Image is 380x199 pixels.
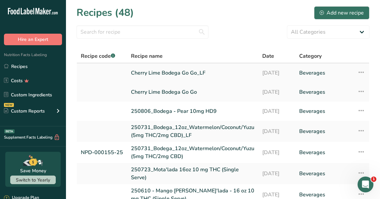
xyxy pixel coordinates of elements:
iframe: Intercom live chat [358,177,373,192]
a: 250731_Bodega_12oz_Watermelon/Coconut/Yuzu (5mg THC/2mg CBD) [131,145,254,160]
a: Beverages [299,145,349,160]
a: 250723_Mota'lada 16oz 10 mg THC (Single Serve) [131,166,254,182]
span: Recipe code [81,52,115,60]
a: Beverages [299,123,349,139]
span: 1 [371,177,376,182]
a: Beverages [299,104,349,118]
h1: Recipes (48) [77,5,134,20]
a: Cherry Lime Bodega Go Go [131,85,254,99]
div: BETA [4,129,15,133]
a: [DATE] [262,166,291,182]
a: Beverages [299,166,349,182]
div: Custom Reports [4,108,45,115]
a: 250806_Bodega - Pear 10mg HD9 [131,104,254,118]
a: Cherry Lime Bodega Go Go_LF [131,66,254,80]
a: Beverages [299,66,349,80]
a: [DATE] [262,66,291,80]
button: Switch to Yearly [10,176,56,184]
a: Beverages [299,85,349,99]
div: Save Money [20,167,46,174]
a: [DATE] [262,104,291,118]
a: [DATE] [262,123,291,139]
div: NEW [4,103,14,107]
button: Add new recipe [314,6,369,19]
a: 250731_Bodega_12oz_Watermelon/Coconut/Yuzu (5mg THC/2mg CBD)_LF [131,123,254,139]
a: NPD-000155-25 [81,145,123,160]
a: [DATE] [262,85,291,99]
span: Category [299,52,322,60]
button: Hire an Expert [4,34,62,45]
input: Search for recipe [77,25,208,39]
a: [DATE] [262,145,291,160]
div: Add new recipe [320,9,364,17]
span: Switch to Yearly [16,177,50,183]
span: Recipe name [131,52,163,60]
span: Date [262,52,274,60]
